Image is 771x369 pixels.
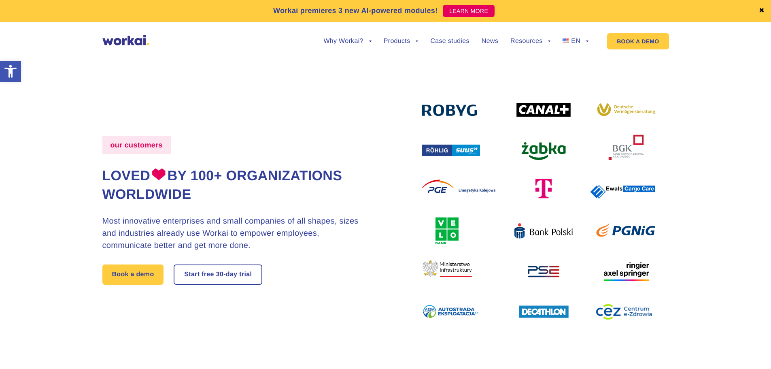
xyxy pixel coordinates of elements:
img: heart.png [152,168,166,180]
a: Products [384,38,418,45]
a: Case studies [430,38,469,45]
a: Book a demo [102,264,164,285]
a: Resources [510,38,550,45]
a: Why Workai? [323,38,371,45]
a: News [482,38,498,45]
a: LEARN MORE [443,5,495,17]
a: ✖ [759,8,765,14]
a: Start free30-daytrial [174,265,261,284]
p: Workai premieres 3 new AI-powered modules! [273,5,438,16]
label: our customers [102,136,171,154]
h3: Most innovative enterprises and small companies of all shapes, sizes and industries already use W... [102,215,363,252]
span: EN [571,38,580,45]
i: 30-day [216,271,238,278]
h1: Loved by 100+ organizations worldwide [102,167,363,204]
a: BOOK A DEMO [607,33,669,49]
